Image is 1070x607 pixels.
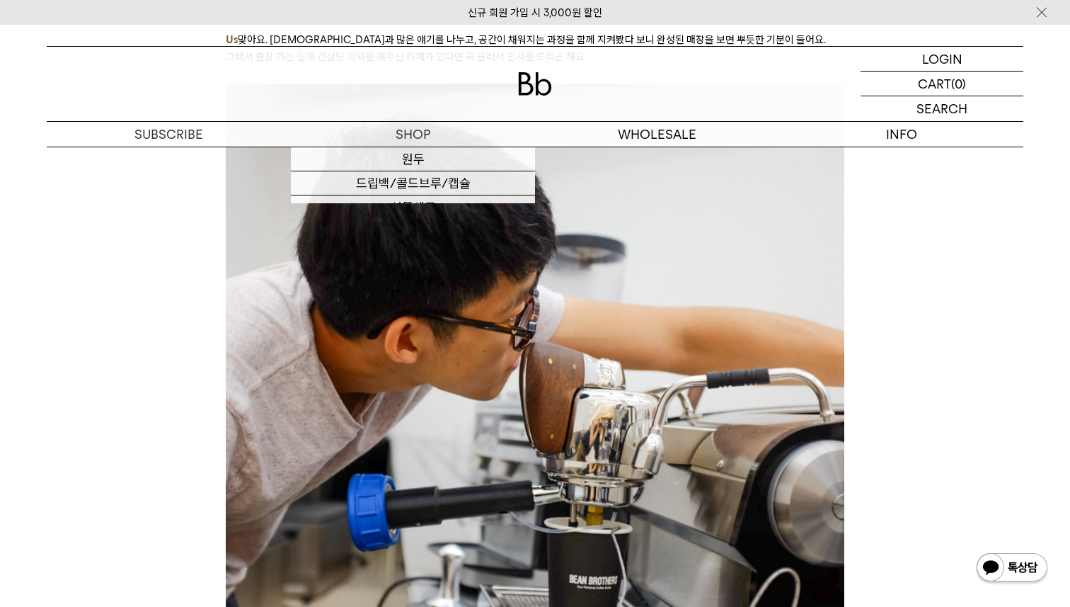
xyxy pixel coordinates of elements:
[922,47,962,71] p: LOGIN
[291,195,535,220] a: 선물세트
[468,6,602,19] a: 신규 회원 가입 시 3,000원 할인
[291,171,535,195] a: 드립백/콜드브루/캡슐
[518,72,552,96] img: 로고
[291,122,535,147] a: SHOP
[951,72,966,96] p: (0)
[47,122,291,147] a: SUBSCRIBE
[861,47,1023,72] a: LOGIN
[779,122,1023,147] p: INFO
[535,122,779,147] p: WHOLESALE
[916,96,967,121] p: SEARCH
[861,72,1023,96] a: CART (0)
[291,147,535,171] a: 원두
[918,72,951,96] p: CART
[975,552,1049,586] img: 카카오톡 채널 1:1 채팅 버튼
